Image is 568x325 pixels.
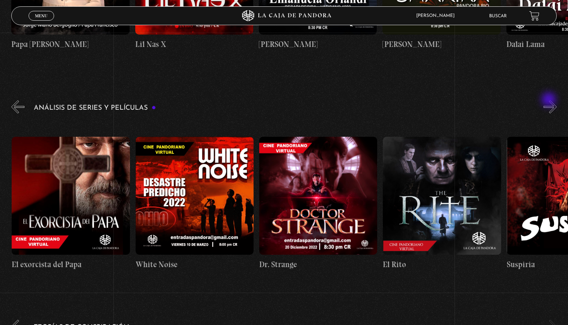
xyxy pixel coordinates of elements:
[136,119,254,288] a: White Noise
[11,38,129,50] h4: Papa [PERSON_NAME]
[32,20,50,25] span: Cerrar
[259,119,377,288] a: Dr. Strange
[12,119,130,288] a: El exorcista del Papa
[529,11,539,21] a: View your shopping cart
[412,14,462,18] span: [PERSON_NAME]
[382,38,500,50] h4: [PERSON_NAME]
[11,100,24,113] button: Previous
[383,258,501,271] h4: El Rito
[489,14,507,18] a: Buscar
[259,258,377,271] h4: Dr. Strange
[544,100,557,113] button: Next
[259,38,377,50] h4: [PERSON_NAME]
[34,104,156,112] h3: Análisis de series y películas
[136,258,254,271] h4: White Noise
[35,14,47,18] span: Menu
[12,258,130,271] h4: El exorcista del Papa
[135,38,253,50] h4: Lil Nas X
[383,119,501,288] a: El Rito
